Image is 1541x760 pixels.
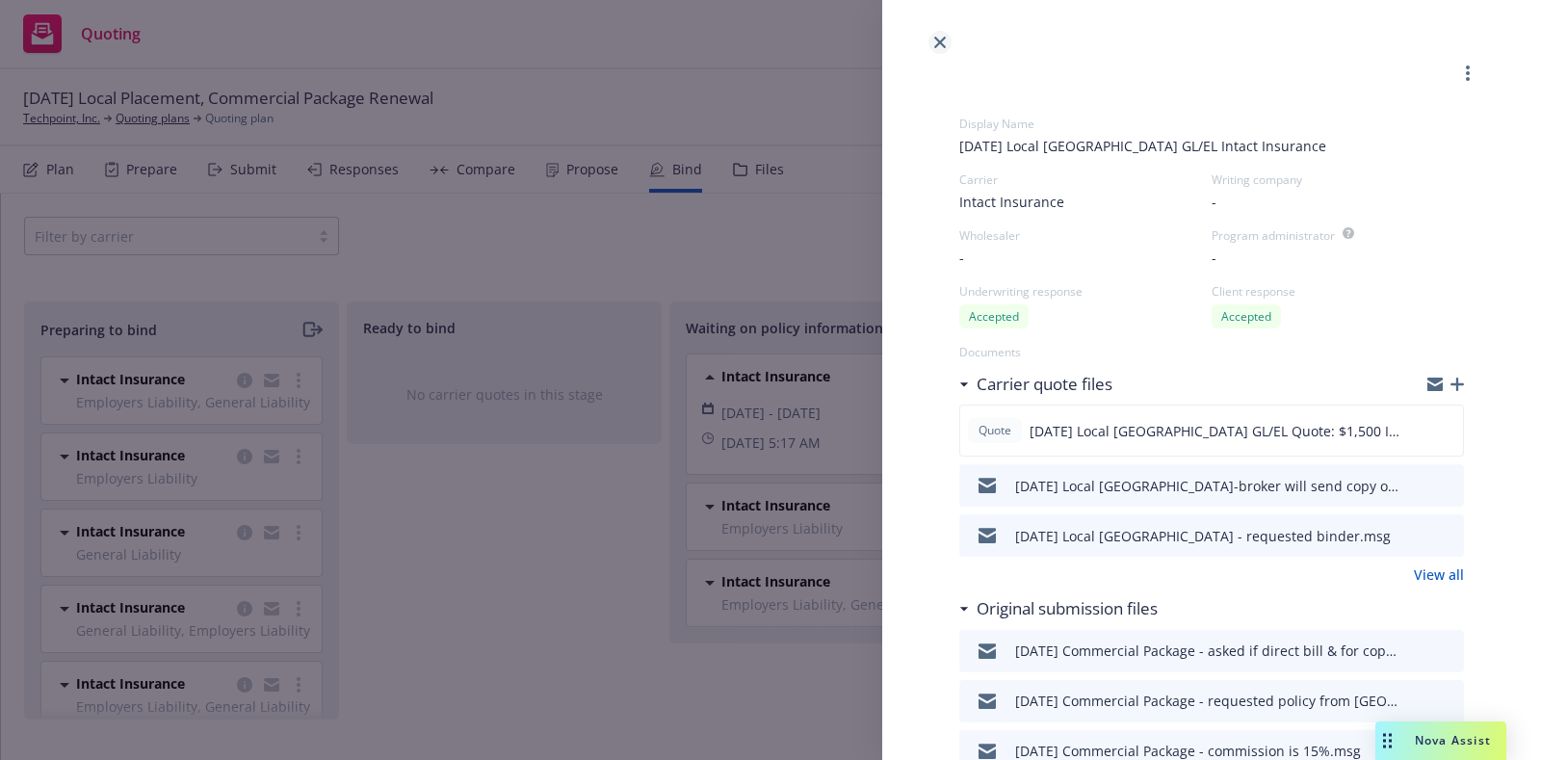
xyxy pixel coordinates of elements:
[1415,732,1491,748] span: Nova Assist
[1212,227,1335,244] div: Program administrator
[1015,476,1400,496] div: [DATE] Local [GEOGRAPHIC_DATA]-broker will send copy of binder.msg
[1212,283,1464,300] div: Client response
[1212,192,1216,212] span: -
[1439,690,1456,713] button: preview file
[1375,721,1506,760] button: Nova Assist
[959,283,1212,300] div: Underwriting response
[1408,640,1423,663] button: download file
[959,171,1212,188] div: Carrier
[977,596,1158,621] h3: Original submission files
[1438,419,1455,442] button: preview file
[977,372,1112,397] h3: Carrier quote files
[1212,171,1464,188] div: Writing company
[1408,690,1423,713] button: download file
[976,422,1014,439] span: Quote
[1015,641,1400,661] div: [DATE] Commercial Package - asked if direct bill & for copy of invoice.msg
[959,372,1112,397] div: Carrier quote files
[959,136,1464,156] span: [DATE] Local [GEOGRAPHIC_DATA] GL/EL Intact Insurance
[1439,524,1456,547] button: preview file
[959,248,964,268] span: -
[1015,526,1391,546] div: [DATE] Local [GEOGRAPHIC_DATA] - requested binder.msg
[1375,721,1399,760] div: Drag to move
[1439,640,1456,663] button: preview file
[1414,564,1464,585] a: View all
[959,192,1064,212] span: Intact Insurance
[928,31,952,54] a: close
[1408,524,1423,547] button: download file
[1212,248,1216,268] span: -
[1015,691,1400,711] div: [DATE] Commercial Package - requested policy from [GEOGRAPHIC_DATA]msg
[1439,474,1456,497] button: preview file
[1408,474,1423,497] button: download file
[959,344,1464,360] div: Documents
[959,596,1158,621] div: Original submission files
[959,116,1464,132] div: Display Name
[1212,304,1281,328] div: Accepted
[1407,419,1423,442] button: download file
[1030,421,1407,441] span: [DATE] Local [GEOGRAPHIC_DATA] GL/EL Quote: $1,500 Intact.pdf
[959,304,1029,328] div: Accepted
[1456,62,1479,85] a: more
[959,227,1212,244] div: Wholesaler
